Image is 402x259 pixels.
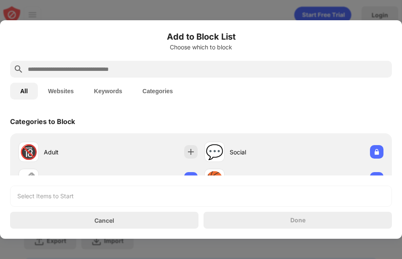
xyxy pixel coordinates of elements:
div: Choose which to block [10,44,392,51]
button: All [10,83,38,100]
button: Keywords [84,83,132,100]
div: 💬 [206,143,223,161]
div: Adult [44,148,108,156]
div: Sports [230,175,294,183]
div: 🗞 [21,170,36,188]
div: Select Items to Start [17,192,74,200]
div: News [44,175,108,183]
div: Categories to Block [10,117,75,126]
button: Categories [132,83,183,100]
div: 🔞 [20,143,38,161]
div: 🏀 [206,170,223,188]
h6: Add to Block List [10,30,392,43]
div: Done [290,217,306,224]
div: Social [230,148,294,156]
div: Cancel [94,217,114,224]
img: search.svg [13,64,24,74]
button: Websites [38,83,84,100]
